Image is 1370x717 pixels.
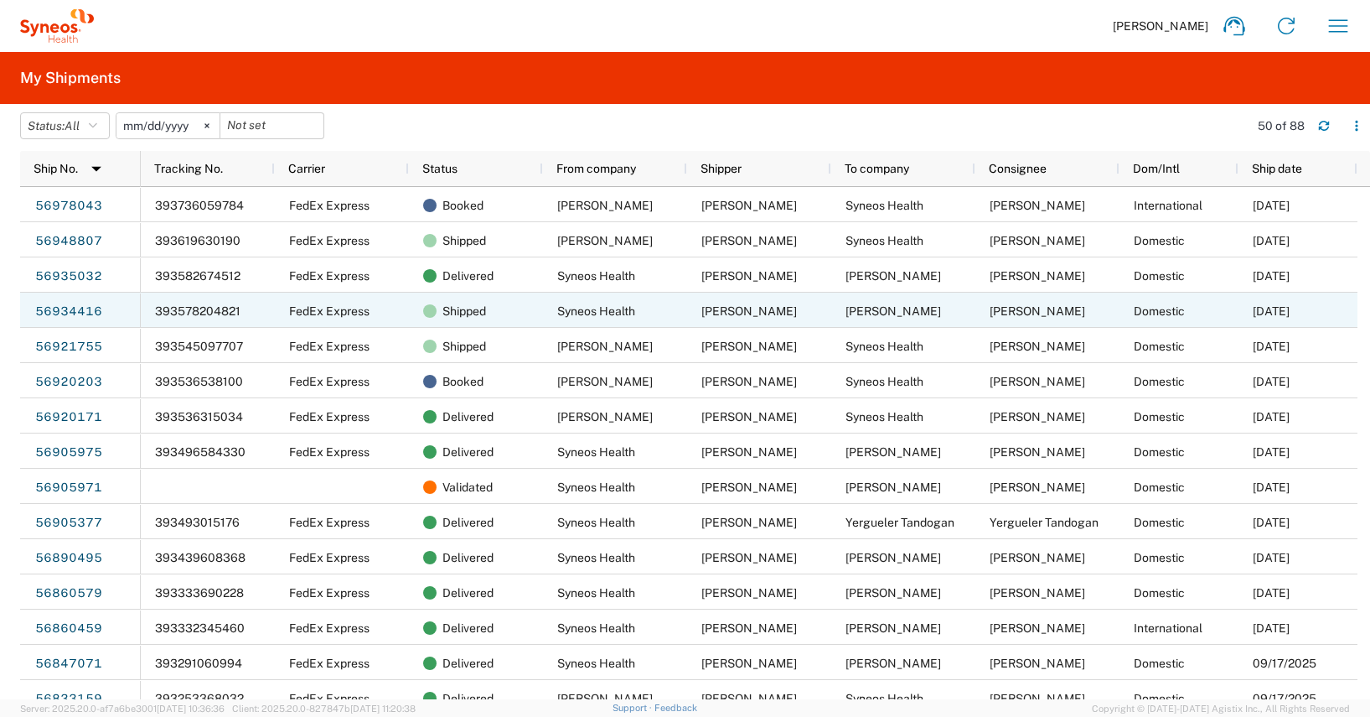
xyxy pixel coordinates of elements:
[34,193,103,220] a: 56978043
[556,162,636,175] span: From company
[1253,445,1290,459] span: 09/23/2025
[701,234,797,247] span: Stefanie Dekarz
[1253,375,1290,388] span: 09/25/2025
[155,445,246,459] span: 393496584330
[1092,701,1350,716] span: Copyright © [DATE]-[DATE] Agistix Inc., All Rights Reserved
[288,162,325,175] span: Carrier
[557,269,635,283] span: Syneos Health
[442,329,486,364] span: Shipped
[20,704,225,714] span: Server: 2025.20.0-af7a6be3001
[20,112,110,139] button: Status:All
[155,692,244,705] span: 393253368032
[845,692,923,705] span: Syneos Health
[990,516,1099,529] span: Yergueler Tandogan
[34,228,103,255] a: 56948807
[34,299,103,325] a: 56934416
[1253,269,1290,283] span: 09/26/2025
[1253,410,1290,423] span: 09/24/2025
[557,410,653,423] span: Luisa Stickel
[442,681,494,716] span: Delivered
[845,516,954,529] span: Yergueler Tandogan
[289,657,370,670] span: FedEx Express
[1258,118,1305,133] div: 50 of 88
[34,616,103,642] a: 56860459
[701,375,797,388] span: Charline Meyer
[845,340,923,353] span: Syneos Health
[990,445,1085,459] span: Benedikt Girnghuber
[990,304,1085,318] span: Alice Hocheid
[1133,162,1180,175] span: Dom/Intl
[557,445,635,459] span: Syneos Health
[701,481,797,494] span: Antoine Kouwonou
[442,434,494,470] span: Delivered
[34,263,103,290] a: 56935032
[557,551,635,564] span: Syneos Health
[1134,551,1185,564] span: Domestic
[701,445,797,459] span: Antoine Kouwonou
[116,113,220,138] input: Not set
[845,269,941,283] span: Lisa Schlegel
[845,657,941,670] span: Katharina Keskenti
[990,269,1085,283] span: Lisa Schlegel
[557,340,653,353] span: Sylvia Max
[289,621,370,635] span: FedEx Express
[289,304,370,318] span: FedEx Express
[289,269,370,283] span: FedEx Express
[990,234,1085,247] span: Antoine Kouwonou
[1253,621,1290,635] span: 09/18/2025
[1134,445,1185,459] span: Domestic
[155,551,246,564] span: 393439608368
[701,657,797,670] span: Antoine Kouwonou
[83,155,110,182] img: arrow-dropdown.svg
[1253,304,1290,318] span: 09/26/2025
[154,162,223,175] span: Tracking No.
[845,586,941,600] span: Neufeld, Waldemar
[989,162,1047,175] span: Consignee
[1253,199,1290,212] span: 10/01/2025
[701,621,797,635] span: Antoine Kouwonou
[1134,410,1185,423] span: Domestic
[20,68,121,88] h2: My Shipments
[990,586,1085,600] span: Neufeld, Waldemar
[701,586,797,600] span: Antoine Kouwonou
[1134,234,1185,247] span: Domestic
[990,692,1085,705] span: Antoine Kouwonou
[701,199,797,212] span: Teo Siong
[442,646,494,681] span: Delivered
[155,199,244,212] span: 393736059784
[557,692,653,705] span: Nivedita Madkaikar
[990,657,1085,670] span: Katharina Keskenti
[1113,18,1208,34] span: [PERSON_NAME]
[1134,340,1185,353] span: Domestic
[155,304,240,318] span: 393578204821
[232,704,416,714] span: Client: 2025.20.0-827847b
[442,470,493,505] span: Validated
[289,375,370,388] span: FedEx Express
[1134,375,1185,388] span: Domestic
[845,481,941,494] span: Benedikt Girnghuber
[155,586,244,600] span: 393333690228
[557,304,635,318] span: Syneos Health
[442,399,494,434] span: Delivered
[990,199,1085,212] span: Antoine Kouwonou
[350,704,416,714] span: [DATE] 11:20:38
[422,162,458,175] span: Status
[34,439,103,466] a: 56905975
[289,410,370,423] span: FedEx Express
[65,119,80,132] span: All
[442,505,494,540] span: Delivered
[1134,481,1185,494] span: Domestic
[845,375,923,388] span: Syneos Health
[442,610,494,646] span: Delivered
[1134,304,1185,318] span: Domestic
[845,199,923,212] span: Syneos Health
[34,475,103,501] a: 56905971
[557,516,635,529] span: Syneos Health
[34,404,103,431] a: 56920171
[701,304,797,318] span: Antoine Kouwonou
[1253,657,1316,670] span: 09/17/2025
[1252,162,1302,175] span: Ship date
[990,410,1085,423] span: Antoine Kouwonou
[557,375,653,388] span: Charline Meyer
[34,334,103,361] a: 56921755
